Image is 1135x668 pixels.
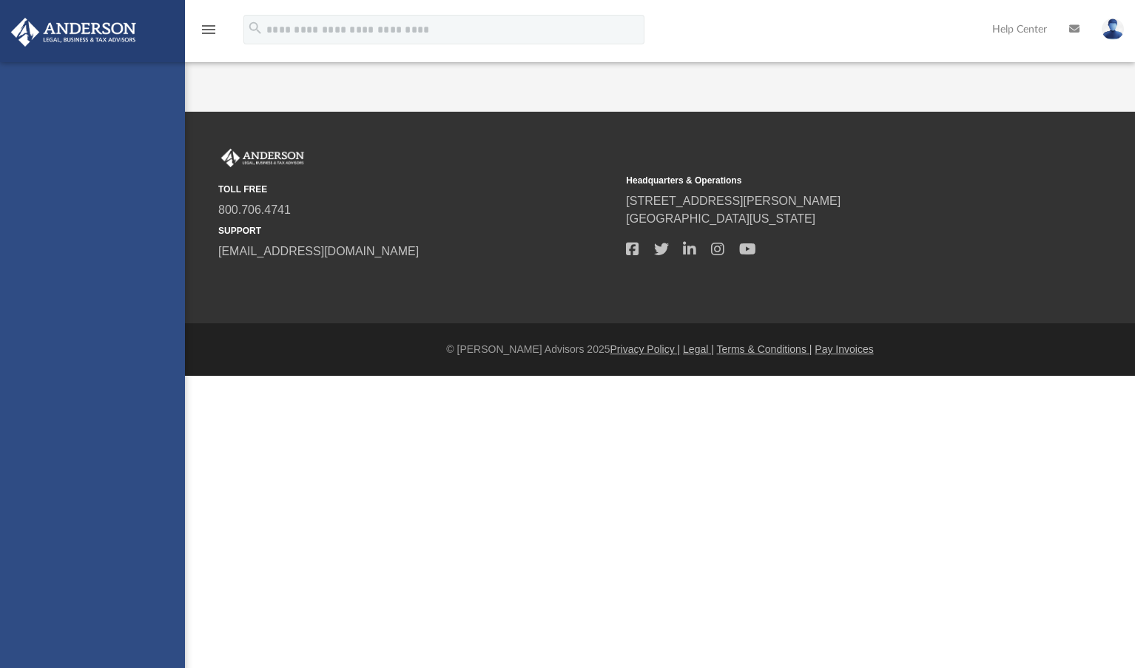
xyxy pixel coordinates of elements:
[626,212,815,225] a: [GEOGRAPHIC_DATA][US_STATE]
[200,28,218,38] a: menu
[815,343,873,355] a: Pay Invoices
[626,174,1023,187] small: Headquarters & Operations
[7,18,141,47] img: Anderson Advisors Platinum Portal
[218,183,616,196] small: TOLL FREE
[218,245,419,257] a: [EMAIL_ADDRESS][DOMAIN_NAME]
[185,342,1135,357] div: © [PERSON_NAME] Advisors 2025
[683,343,714,355] a: Legal |
[626,195,841,207] a: [STREET_ADDRESS][PERSON_NAME]
[717,343,812,355] a: Terms & Conditions |
[247,20,263,36] i: search
[1102,18,1124,40] img: User Pic
[610,343,681,355] a: Privacy Policy |
[218,224,616,237] small: SUPPORT
[218,149,307,168] img: Anderson Advisors Platinum Portal
[200,21,218,38] i: menu
[218,203,291,216] a: 800.706.4741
